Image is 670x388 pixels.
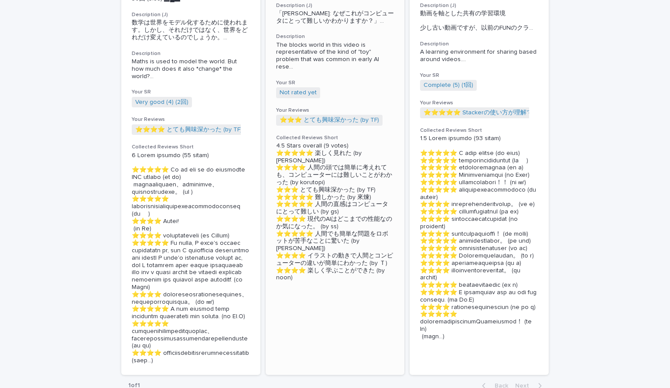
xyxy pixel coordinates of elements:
[132,89,250,96] h3: Your SR
[420,100,538,106] h3: Your Reviews
[424,109,565,117] a: ⭐️⭐️⭐️⭐️⭐️ Stackerの使い方が理解できた (by TF)
[424,82,473,89] a: Complete (5) (1回)
[132,144,250,151] h3: Collected Reviews Short
[420,48,538,63] span: A learning environment for sharing based around videos. ...
[132,116,250,123] h3: Your Reviews
[420,72,538,79] h3: Your SR
[276,33,394,40] h3: Description
[420,135,538,340] p: 1.5 Lorem ipsumdo (93 sitam) ⭐️⭐️⭐️⭐️⭐️ C adip elitse (do eius) ⭐️⭐️⭐️⭐️⭐️ temporincididuntut (la...
[276,142,394,282] p: 4.5 Stars overall (9 votes) ⭐️⭐️⭐️⭐️⭐️ 楽しく見れた (by [PERSON_NAME]) ⭐️⭐️⭐️⭐️ 人間の頭では簡単に考えれても、コンピューターに...
[135,99,188,106] a: Very good (4) (2回)
[132,50,250,57] h3: Description
[420,41,538,48] h3: Description
[276,10,394,25] span: 「[PERSON_NAME]: なぜこれがコンピュータにとって難しいかわかりますか？」 ...
[132,11,250,18] h3: Description (J)
[420,10,538,32] div: 動画を軸とした共有の学習環境 少し古い動画ですが、以前のFUNのクラスシステム「manaba」をご覧いただけます。 0:00 Stackerを用いる理由 0:52 講義の検索方法 1:09 学習...
[280,117,379,124] a: ⭐️⭐️⭐️ とても興味深かった (by TF)
[276,10,394,25] div: 「サスマン・アノマリー: なぜこれがコンピュータにとって難しいかわかりますか？」 この動画に登場するブロックの世界は、初期のAI研究でよく見られた「おもちゃ」のように身近な問題の代表です。 サス...
[276,2,394,9] h3: Description (J)
[132,58,250,80] div: Maths is used to model the world. But how much does it also *change* the world? You will hear the...
[132,58,250,80] span: Maths is used to model the world. But how much does it also *change* the world? ...
[132,19,250,41] span: 数学は世界をモデル化するために使われます。しかし、それだけではなく、世界をどれだけ変えているのでしょうか。 ...
[276,107,394,114] h3: Your Reviews
[280,89,317,96] a: Not rated yet
[135,126,242,134] a: ⭐️⭐️⭐️⭐️ とても興味深かった (by TF)
[132,19,250,41] div: 数学は世界をモデル化するために使われます。しかし、それだけではなく、世界をどれだけ変えているのでしょうか。 ブラックボックス」という言葉を耳にすることがありますが、これは実際には理解できない方法...
[132,152,250,364] p: 6 Lorem ipsumdo (55 sitam) ⭐️⭐️⭐️⭐️⭐️ Co ad eli se do eiusmodte INC utlabo (et do) magnaaliquaen、...
[276,79,394,86] h3: Your SR
[420,10,538,32] span: 動画を軸とした共有の学習環境 少し古い動画ですが、以前のFUNのクラ ...
[420,48,538,63] div: A learning environment for sharing based around videos. The video is a little old, and you can se...
[276,41,394,71] span: The blocks world in this video is representative of the kind of "toy" problem that was common in ...
[420,2,538,9] h3: Description (J)
[420,127,538,134] h3: Collected Reviews Short
[276,134,394,141] h3: Collected Reviews Short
